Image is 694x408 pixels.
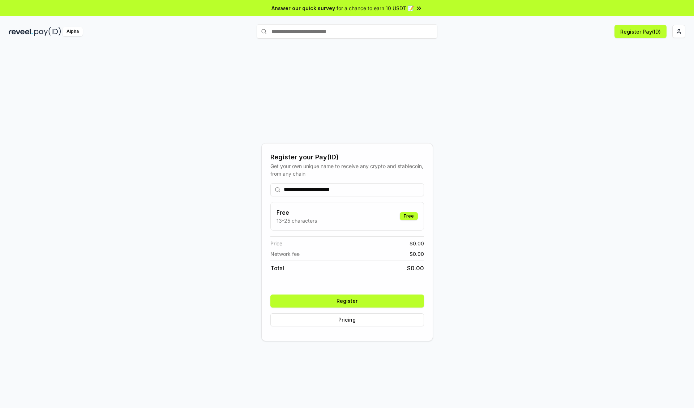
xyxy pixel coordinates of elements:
[410,250,424,258] span: $ 0.00
[63,27,83,36] div: Alpha
[410,240,424,247] span: $ 0.00
[270,250,300,258] span: Network fee
[277,208,317,217] h3: Free
[400,212,418,220] div: Free
[270,313,424,326] button: Pricing
[407,264,424,272] span: $ 0.00
[270,152,424,162] div: Register your Pay(ID)
[270,264,284,272] span: Total
[270,295,424,308] button: Register
[9,27,33,36] img: reveel_dark
[270,240,282,247] span: Price
[277,217,317,224] p: 13-25 characters
[614,25,667,38] button: Register Pay(ID)
[337,4,414,12] span: for a chance to earn 10 USDT 📝
[271,4,335,12] span: Answer our quick survey
[270,162,424,177] div: Get your own unique name to receive any crypto and stablecoin, from any chain
[34,27,61,36] img: pay_id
